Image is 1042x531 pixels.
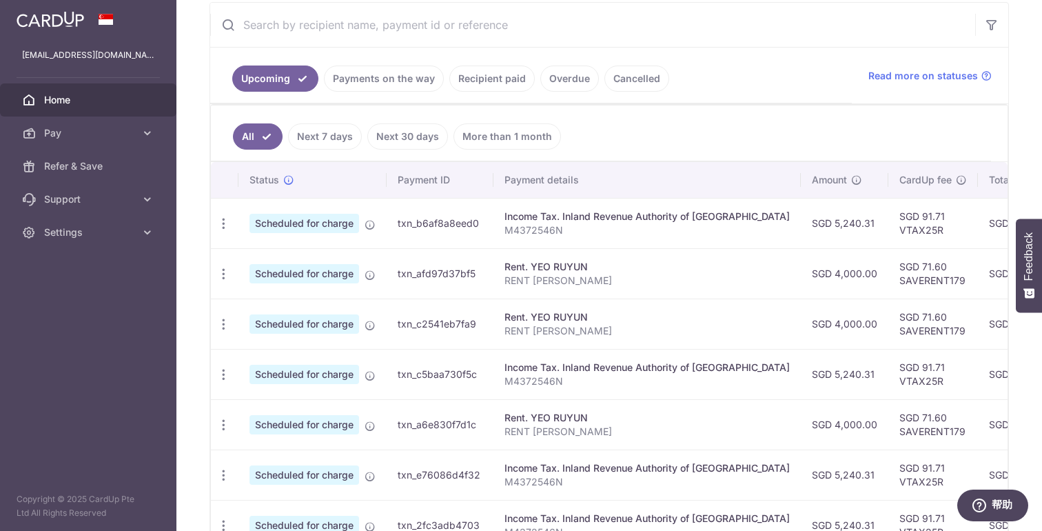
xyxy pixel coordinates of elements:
[888,399,978,450] td: SGD 71.60 SAVERENT179
[22,48,154,62] p: [EMAIL_ADDRESS][DOMAIN_NAME]
[801,299,888,349] td: SGD 4,000.00
[604,66,669,92] a: Cancelled
[812,173,847,187] span: Amount
[868,69,992,83] a: Read more on statuses
[44,226,135,239] span: Settings
[504,310,790,324] div: Rent. YEO RUYUN
[504,461,790,475] div: Income Tax. Inland Revenue Authority of [GEOGRAPHIC_DATA]
[888,349,978,399] td: SGD 91.71 VTAX25R
[504,210,790,223] div: Income Tax. Inland Revenue Authority of [GEOGRAPHIC_DATA]
[540,66,599,92] a: Overdue
[801,198,888,248] td: SGD 5,240.31
[249,264,359,283] span: Scheduled for charge
[449,66,535,92] a: Recipient paid
[801,248,888,299] td: SGD 4,000.00
[868,69,978,83] span: Read more on statuses
[504,274,790,288] p: RENT [PERSON_NAME]
[888,450,978,500] td: SGD 91.71 VTAX25R
[249,173,279,187] span: Status
[504,512,790,525] div: Income Tax. Inland Revenue Authority of [GEOGRAPHIC_DATA]
[44,159,135,173] span: Refer & Save
[504,374,790,388] p: M4372546N
[504,475,790,489] p: M4372546N
[233,123,283,150] a: All
[387,450,493,500] td: txn_e76086d4f32
[387,162,493,198] th: Payment ID
[801,450,888,500] td: SGD 5,240.31
[1016,219,1042,312] button: Feedback - Show survey
[249,314,359,334] span: Scheduled for charge
[17,11,84,28] img: CardUp
[801,349,888,399] td: SGD 5,240.31
[249,465,359,485] span: Scheduled for charge
[210,3,975,47] input: Search by recipient name, payment id or reference
[387,299,493,349] td: txn_c2541eb7fa9
[387,248,493,299] td: txn_afd97d37bf5
[504,260,790,274] div: Rent. YEO RUYUN
[249,365,359,384] span: Scheduled for charge
[387,349,493,399] td: txn_c5baa730f5c
[324,66,444,92] a: Payments on the way
[493,162,801,198] th: Payment details
[44,126,135,140] span: Pay
[367,123,448,150] a: Next 30 days
[888,299,978,349] td: SGD 71.60 SAVERENT179
[888,248,978,299] td: SGD 71.60 SAVERENT179
[387,399,493,450] td: txn_a6e830f7d1c
[44,192,135,206] span: Support
[504,411,790,425] div: Rent. YEO RUYUN
[249,415,359,434] span: Scheduled for charge
[288,123,362,150] a: Next 7 days
[232,66,318,92] a: Upcoming
[504,223,790,237] p: M4372546N
[504,361,790,374] div: Income Tax. Inland Revenue Authority of [GEOGRAPHIC_DATA]
[504,425,790,439] p: RENT [PERSON_NAME]
[453,123,561,150] a: More than 1 month
[989,173,1034,187] span: Total amt.
[957,490,1028,524] iframe: 打开一个小组件，您可以在其中找到更多信息
[801,399,888,450] td: SGD 4,000.00
[1023,232,1035,281] span: Feedback
[387,198,493,248] td: txn_b6af8a8eed0
[249,214,359,233] span: Scheduled for charge
[899,173,952,187] span: CardUp fee
[888,198,978,248] td: SGD 91.71 VTAX25R
[504,324,790,338] p: RENT [PERSON_NAME]
[44,93,135,107] span: Home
